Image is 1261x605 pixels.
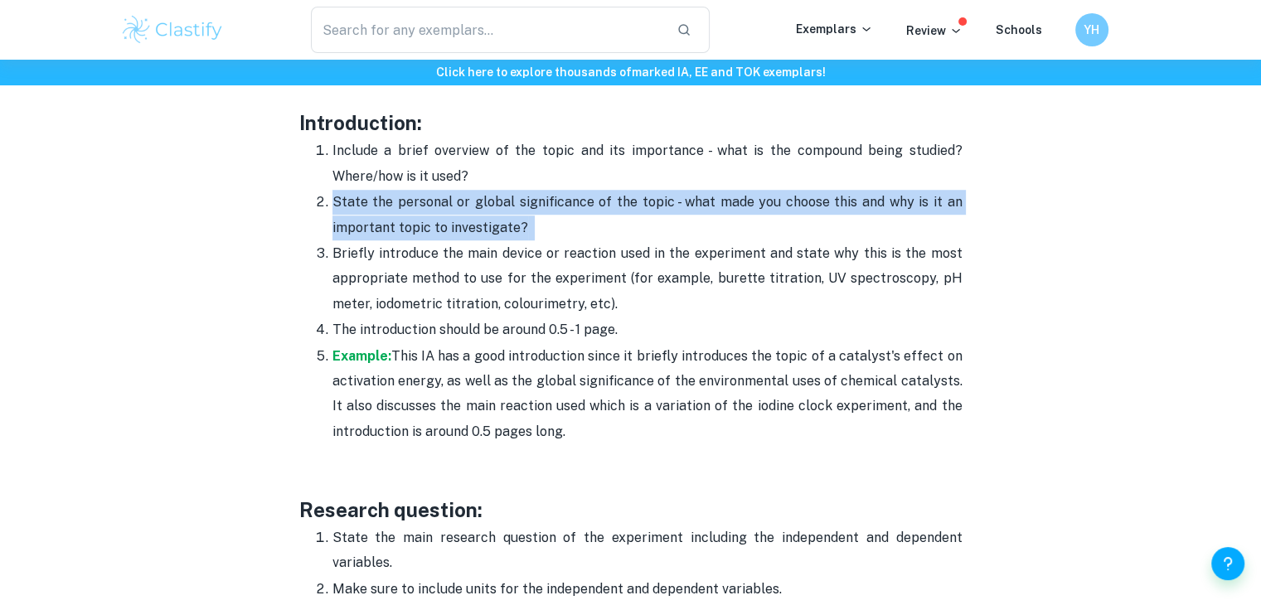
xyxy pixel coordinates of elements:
[120,13,226,46] img: Clastify logo
[332,348,391,364] a: Example:
[332,317,963,342] p: The introduction should be around 0.5 - 1 page.
[299,108,963,138] h3: Introduction:
[996,23,1042,36] a: Schools
[311,7,664,53] input: Search for any exemplars...
[332,344,963,445] p: This IA has a good introduction since it briefly introduces the topic of a catalyst's effect on a...
[332,241,963,317] p: Briefly introduce the main device or reaction used in the experiment and state why this is the mo...
[1211,547,1244,580] button: Help and Feedback
[332,525,963,576] p: State the main research question of the experiment including the independent and dependent variab...
[3,63,1258,81] h6: Click here to explore thousands of marked IA, EE and TOK exemplars !
[906,22,963,40] p: Review
[1075,13,1108,46] button: YH
[332,190,963,240] p: State the personal or global significance of the topic - what made you choose this and why is it ...
[332,138,963,189] p: Include a brief overview of the topic and its importance - what is the compound being studied? Wh...
[796,20,873,38] p: Exemplars
[332,577,963,602] p: Make sure to include units for the independent and dependent variables.
[1082,21,1101,39] h6: YH
[299,495,963,525] h3: Research question:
